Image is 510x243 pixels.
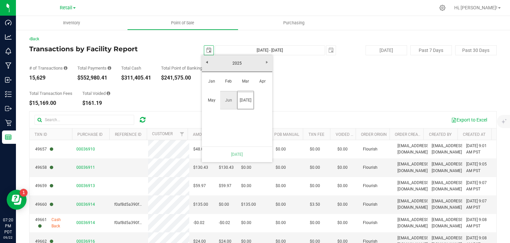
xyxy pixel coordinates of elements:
a: Purchase ID [77,132,103,137]
span: [EMAIL_ADDRESS][DOMAIN_NAME] [432,143,464,155]
inline-svg: Analytics [5,34,12,40]
div: Manage settings [438,5,447,11]
a: TXN ID [35,132,47,137]
span: [EMAIL_ADDRESS][DOMAIN_NAME] [432,161,464,174]
span: Inventory [54,20,89,26]
button: Past 30 Days [455,45,497,55]
span: $0.00 [310,164,320,171]
span: $48.00 [193,146,206,152]
span: $0.00 [276,146,286,152]
a: 2025 [202,58,273,69]
span: 49657 [35,146,53,152]
inline-svg: Manufacturing [5,62,12,69]
a: Txn Fee [308,132,324,137]
span: [DATE] 9:07 AM PST [466,180,492,192]
i: Count of all successful payment transactions, possibly including voids, refunds, and cash-back fr... [64,66,67,70]
span: Flourish [363,220,378,226]
inline-svg: Inventory [5,91,12,98]
div: $552,980.41 [77,75,111,81]
span: 00036910 [76,147,95,151]
span: $0.00 [337,201,348,208]
span: [EMAIL_ADDRESS][DOMAIN_NAME] [432,198,464,211]
a: Back [29,37,39,41]
span: select [204,46,213,55]
p: 09/22 [3,235,13,240]
a: Filter [176,128,187,140]
span: Purchasing [274,20,313,26]
span: [EMAIL_ADDRESS][DOMAIN_NAME] [397,143,430,155]
a: May [203,92,220,109]
span: [EMAIL_ADDRESS][DOMAIN_NAME] [397,180,430,192]
span: select [326,46,336,55]
button: Export to Excel [447,114,491,125]
span: 49661 [35,217,51,229]
inline-svg: Dashboard [5,19,12,26]
span: f0af8d5a390f92284bba290b7a43e2b1 [114,220,185,225]
span: [DATE] 9:01 AM PST [466,143,492,155]
div: $241,575.00 [161,75,214,81]
span: [EMAIL_ADDRESS][DOMAIN_NAME] [432,217,464,229]
div: Total Payments [77,66,111,70]
span: $0.00 [276,183,286,189]
i: Sum of all voided payment transaction amounts, excluding tips and transaction fees. [107,91,110,96]
a: POB Manual [274,132,299,137]
span: $0.00 [276,201,286,208]
span: $0.00 [310,183,320,189]
span: $0.00 [241,183,251,189]
span: $135.00 [241,201,256,208]
inline-svg: Reports [5,134,12,140]
span: [EMAIL_ADDRESS][DOMAIN_NAME] [397,161,430,174]
a: Amount [193,132,210,137]
span: $0.00 [219,201,229,208]
a: [DATE] [237,92,254,109]
p: 07:20 PM PDT [3,217,13,235]
span: $0.00 [241,164,251,171]
span: [DATE] 9:07 AM PST [466,198,492,211]
span: f0af8d5a390f92284bba290b7a43e2b1 [114,202,185,207]
div: $311,405.41 [121,75,151,81]
div: Total Point of Banking (POB) [161,66,214,70]
span: 00036911 [76,165,95,170]
a: Created At [463,132,485,137]
span: $3.50 [310,201,320,208]
iframe: Resource center unread badge [20,189,28,197]
span: $0.00 [337,183,348,189]
div: $161.19 [82,101,110,106]
div: 15,629 [29,75,67,81]
a: Voided Payment [336,132,369,137]
span: [EMAIL_ADDRESS][DOMAIN_NAME] [432,180,464,192]
div: Total Cash [121,66,151,70]
span: Cash Back [51,217,68,229]
a: Order Created By [395,132,431,137]
span: 00036913 [76,183,95,188]
span: 00036914 [76,202,95,207]
iframe: Resource center [7,190,27,210]
a: Customer [152,131,173,136]
a: Jun [220,92,237,109]
a: Point of Sale [127,16,238,30]
div: Total Voided [82,91,110,96]
span: $0.00 [337,220,348,226]
span: [DATE] 9:05 AM PST [466,161,492,174]
span: [EMAIL_ADDRESS][DOMAIN_NAME] [397,198,430,211]
inline-svg: Monitoring [5,48,12,55]
span: Flourish [363,164,378,171]
span: 49659 [35,183,53,189]
button: [DATE] [366,45,407,55]
span: -$0.02 [219,220,230,226]
span: Flourish [363,146,378,152]
span: -$0.02 [193,220,205,226]
a: Created By [429,132,452,137]
div: $15,169.00 [29,101,72,106]
span: [DATE] 9:08 AM PST [466,217,492,229]
span: $0.00 [276,220,286,226]
span: Hi, [PERSON_NAME]! [454,5,497,10]
inline-svg: Retail [5,120,12,126]
a: Feb [220,73,237,90]
a: Mar [237,73,254,90]
inline-svg: Inbound [5,77,12,83]
span: $59.97 [193,183,206,189]
div: Total Transaction Fees [29,91,72,96]
span: $59.97 [219,183,231,189]
a: Inventory [16,16,127,30]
